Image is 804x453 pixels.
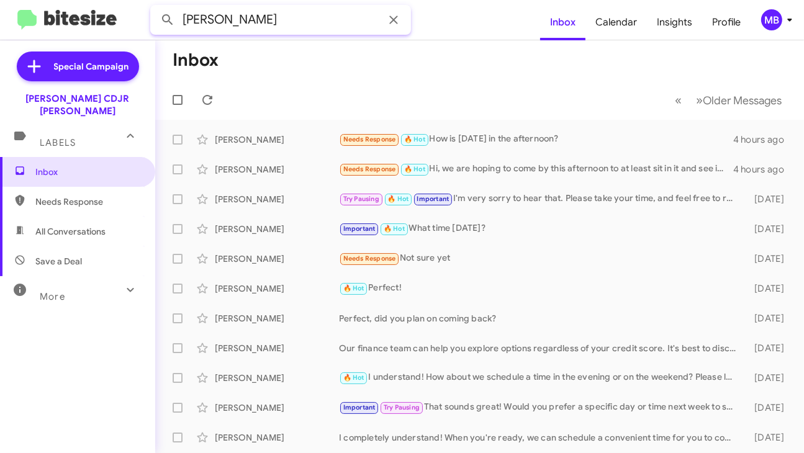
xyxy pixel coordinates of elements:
[647,4,702,40] a: Insights
[689,87,789,113] button: Next
[339,431,743,444] div: I completely understand! When you're ready, we can schedule a convenient time for you to come in....
[343,195,379,203] span: Try Pausing
[743,193,794,205] div: [DATE]
[215,133,339,146] div: [PERSON_NAME]
[743,253,794,265] div: [DATE]
[743,431,794,444] div: [DATE]
[339,162,733,176] div: Hi, we are hoping to come by this afternoon to at least sit in it and see if we all fit, and if s...
[215,253,339,265] div: [PERSON_NAME]
[339,342,743,354] div: Our finance team can help you explore options regardless of your credit score. It's best to discu...
[387,195,409,203] span: 🔥 Hot
[339,222,743,236] div: What time [DATE]?
[743,282,794,295] div: [DATE]
[215,431,339,444] div: [PERSON_NAME]
[733,133,794,146] div: 4 hours ago
[743,223,794,235] div: [DATE]
[343,284,364,292] span: 🔥 Hot
[404,135,425,143] span: 🔥 Hot
[540,4,585,40] a: Inbox
[215,163,339,176] div: [PERSON_NAME]
[696,92,703,108] span: »
[384,225,405,233] span: 🔥 Hot
[339,370,743,385] div: I understand! How about we schedule a time in the evening or on the weekend? Please let me know w...
[733,163,794,176] div: 4 hours ago
[585,4,647,40] a: Calendar
[343,254,396,262] span: Needs Response
[339,192,743,206] div: I'm very sorry to hear that. Please take your time, and feel free to reach out whenever you're re...
[343,225,376,233] span: Important
[215,372,339,384] div: [PERSON_NAME]
[761,9,782,30] div: MB
[40,137,76,148] span: Labels
[743,312,794,325] div: [DATE]
[215,342,339,354] div: [PERSON_NAME]
[339,132,733,146] div: How is [DATE] in the afternoon?
[751,9,790,30] button: MB
[667,87,689,113] button: Previous
[35,166,141,178] span: Inbox
[54,60,129,73] span: Special Campaign
[215,193,339,205] div: [PERSON_NAME]
[343,374,364,382] span: 🔥 Hot
[668,87,789,113] nav: Page navigation example
[17,52,139,81] a: Special Campaign
[339,312,743,325] div: Perfect, did you plan on coming back?
[343,165,396,173] span: Needs Response
[743,342,794,354] div: [DATE]
[35,195,141,208] span: Needs Response
[703,94,782,107] span: Older Messages
[343,135,396,143] span: Needs Response
[339,281,743,295] div: Perfect!
[417,195,449,203] span: Important
[215,223,339,235] div: [PERSON_NAME]
[384,403,420,411] span: Try Pausing
[215,282,339,295] div: [PERSON_NAME]
[404,165,425,173] span: 🔥 Hot
[702,4,751,40] a: Profile
[743,401,794,414] div: [DATE]
[35,225,106,238] span: All Conversations
[35,255,82,267] span: Save a Deal
[339,400,743,415] div: That sounds great! Would you prefer a specific day or time next week to schedule your visit?
[215,401,339,414] div: [PERSON_NAME]
[173,50,219,70] h1: Inbox
[339,251,743,266] div: Not sure yet
[150,5,411,35] input: Search
[675,92,682,108] span: «
[343,403,376,411] span: Important
[215,312,339,325] div: [PERSON_NAME]
[40,291,65,302] span: More
[743,372,794,384] div: [DATE]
